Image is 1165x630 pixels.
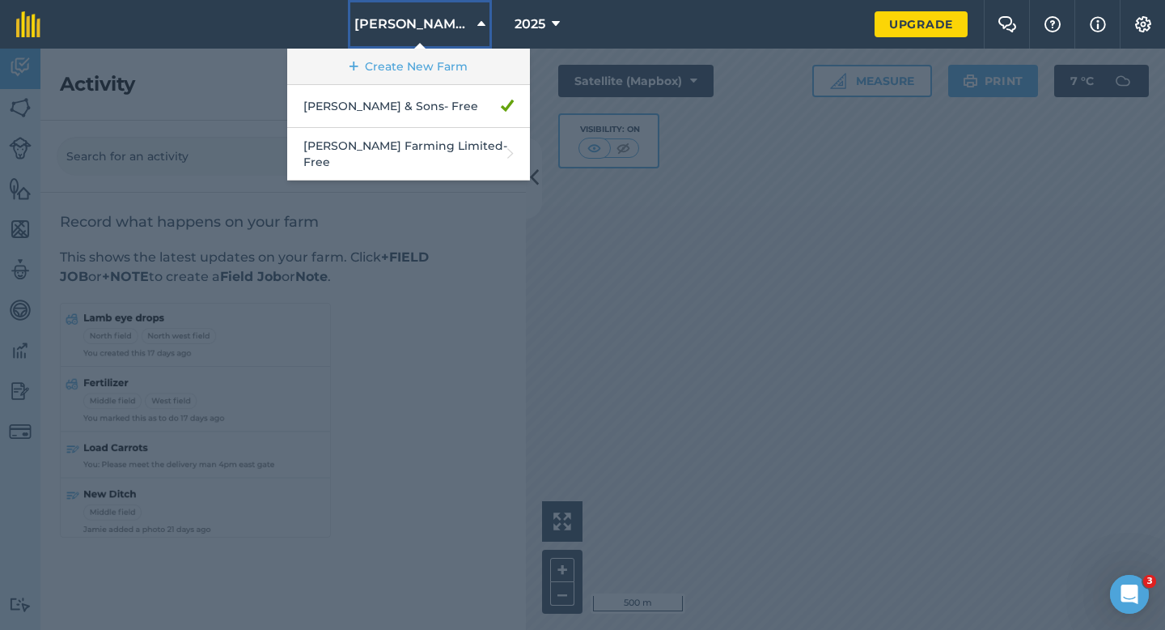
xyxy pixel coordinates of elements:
a: [PERSON_NAME] Farming Limited- Free [287,128,530,181]
a: [PERSON_NAME] & Sons- Free [287,85,530,128]
img: Two speech bubbles overlapping with the left bubble in the forefront [998,16,1017,32]
span: [PERSON_NAME] & Sons [354,15,471,34]
img: fieldmargin Logo [16,11,40,37]
iframe: Intercom live chat [1110,575,1149,614]
span: 2025 [515,15,545,34]
span: 3 [1143,575,1156,588]
img: A question mark icon [1043,16,1062,32]
img: svg+xml;base64,PHN2ZyB4bWxucz0iaHR0cDovL3d3dy53My5vcmcvMjAwMC9zdmciIHdpZHRoPSIxNyIgaGVpZ2h0PSIxNy... [1090,15,1106,34]
a: Create New Farm [287,49,530,85]
a: Upgrade [875,11,968,37]
img: A cog icon [1133,16,1153,32]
